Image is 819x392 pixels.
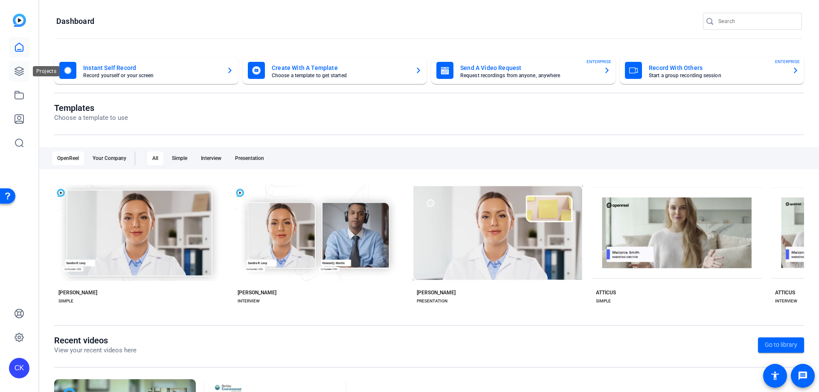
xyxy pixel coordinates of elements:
[587,58,611,65] span: ENTERPRISE
[54,57,238,84] button: Instant Self RecordRecord yourself or your screen
[58,298,73,305] div: SIMPLE
[596,289,616,296] div: ATTICUS
[54,346,136,355] p: View your recent videos here
[620,57,804,84] button: Record With OthersStart a group recording sessionENTERPRISE
[33,66,60,76] div: Projects
[765,340,797,349] span: Go to library
[649,63,785,73] mat-card-title: Record With Others
[87,151,131,165] div: Your Company
[417,289,456,296] div: [PERSON_NAME]
[83,63,220,73] mat-card-title: Instant Self Record
[147,151,163,165] div: All
[243,57,427,84] button: Create With A TemplateChoose a template to get started
[230,151,269,165] div: Presentation
[770,371,780,381] mat-icon: accessibility
[56,16,94,26] h1: Dashboard
[52,151,84,165] div: OpenReel
[718,16,795,26] input: Search
[775,298,797,305] div: INTERVIEW
[460,73,597,78] mat-card-subtitle: Request recordings from anyone, anywhere
[596,298,611,305] div: SIMPLE
[775,289,795,296] div: ATTICUS
[649,73,785,78] mat-card-subtitle: Start a group recording session
[798,371,808,381] mat-icon: message
[238,289,276,296] div: [PERSON_NAME]
[83,73,220,78] mat-card-subtitle: Record yourself or your screen
[431,57,616,84] button: Send A Video RequestRequest recordings from anyone, anywhereENTERPRISE
[58,289,97,296] div: [PERSON_NAME]
[54,103,128,113] h1: Templates
[238,298,260,305] div: INTERVIEW
[775,58,800,65] span: ENTERPRISE
[196,151,227,165] div: Interview
[54,113,128,123] p: Choose a template to use
[9,358,29,378] div: CK
[272,63,408,73] mat-card-title: Create With A Template
[417,298,447,305] div: PRESENTATION
[54,335,136,346] h1: Recent videos
[758,337,804,353] a: Go to library
[460,63,597,73] mat-card-title: Send A Video Request
[272,73,408,78] mat-card-subtitle: Choose a template to get started
[13,14,26,27] img: blue-gradient.svg
[167,151,192,165] div: Simple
